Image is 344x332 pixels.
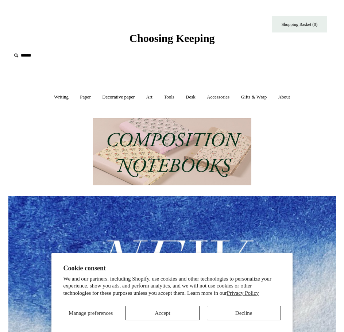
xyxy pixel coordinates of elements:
a: Tools [159,88,179,107]
a: Accessories [202,88,235,107]
a: About [273,88,295,107]
a: Choosing Keeping [129,38,214,43]
span: Choosing Keeping [129,32,214,44]
p: We and our partners, including Shopify, use cookies and other technologies to personalize your ex... [63,275,281,297]
button: Accept [125,306,200,320]
img: 202302 Composition ledgers.jpg__PID:69722ee6-fa44-49dd-a067-31375e5d54ec [93,118,251,186]
a: Paper [75,88,96,107]
a: Shopping Basket (0) [272,16,327,32]
button: Manage preferences [63,306,118,320]
a: Decorative paper [97,88,140,107]
span: Manage preferences [69,310,113,316]
a: Gifts & Wrap [236,88,272,107]
button: Decline [207,306,281,320]
a: Desk [181,88,201,107]
a: Art [141,88,158,107]
a: Writing [49,88,74,107]
h2: Cookie consent [63,265,281,272]
a: Privacy Policy [227,290,259,296]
